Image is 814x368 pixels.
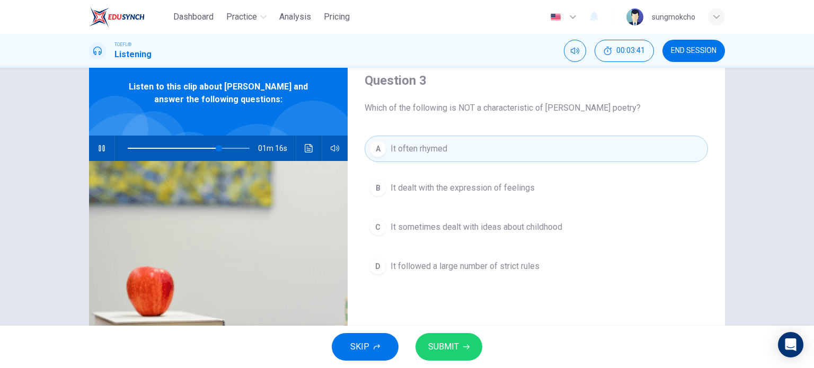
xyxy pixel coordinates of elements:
span: Which of the following is NOT a characteristic of [PERSON_NAME] poetry? [365,102,708,114]
span: Analysis [279,11,311,23]
button: BIt dealt with the expression of feelings [365,175,708,201]
button: Pricing [320,7,354,26]
div: B [369,179,386,196]
span: Pricing [324,11,350,23]
img: en [549,13,562,21]
span: END SESSION [671,47,716,55]
button: SUBMIT [415,333,482,361]
button: Practice [222,7,271,26]
span: Listen to this clip about [PERSON_NAME] and answer the following questions: [123,80,313,106]
div: C [369,219,386,236]
span: SKIP [350,339,369,354]
div: A [369,140,386,157]
span: Practice [226,11,257,23]
h1: Listening [114,48,152,61]
span: It often rhymed [391,142,447,155]
img: Profile picture [626,8,643,25]
span: It sometimes dealt with ideas about childhood [391,221,562,234]
button: DIt followed a large number of strict rules [365,253,708,280]
button: END SESSION [662,40,725,62]
span: 00:03:41 [616,47,645,55]
div: sungmokcho [652,11,695,23]
a: EduSynch logo [89,6,169,28]
span: It followed a large number of strict rules [391,260,539,273]
button: Analysis [275,7,315,26]
span: It dealt with the expression of feelings [391,182,535,194]
button: Dashboard [169,7,218,26]
button: SKIP [332,333,399,361]
span: Dashboard [173,11,214,23]
button: Click to see the audio transcription [300,136,317,161]
span: 01m 16s [258,136,296,161]
button: CIt sometimes dealt with ideas about childhood [365,214,708,240]
div: D [369,258,386,275]
span: TOEFL® [114,41,131,48]
div: Mute [564,40,586,62]
button: 00:03:41 [595,40,654,62]
img: EduSynch logo [89,6,145,28]
button: AIt often rhymed [365,136,708,162]
h4: Question 3 [365,72,708,89]
span: SUBMIT [428,339,459,354]
div: Hide [595,40,654,62]
div: Open Intercom Messenger [778,332,803,357]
